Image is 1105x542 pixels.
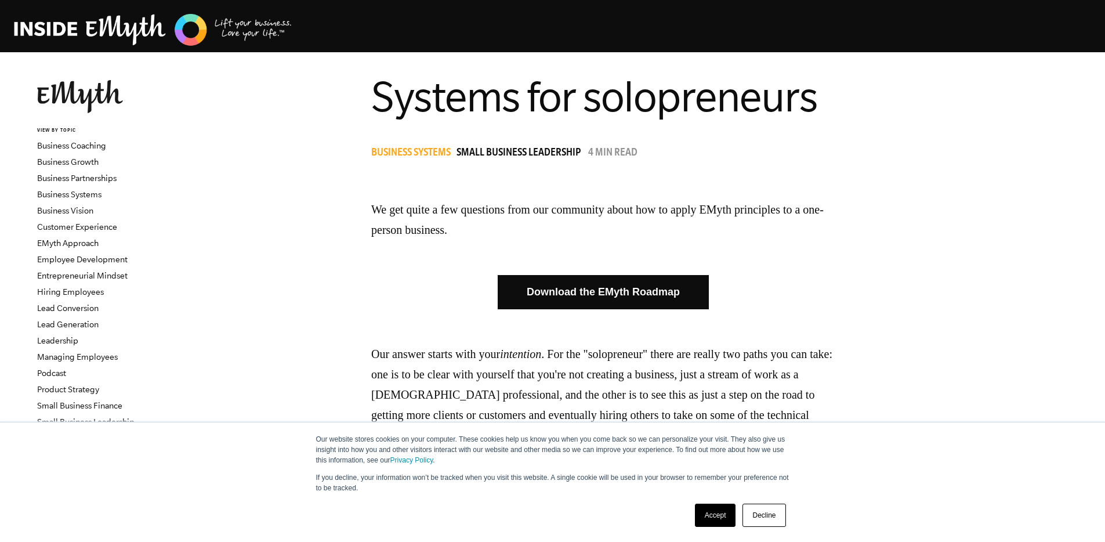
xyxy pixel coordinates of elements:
[742,504,785,527] a: Decline
[37,206,93,215] a: Business Vision
[371,73,817,120] span: Systems for solopreneurs
[457,148,581,160] span: Small Business Leadership
[695,504,736,527] a: Accept
[37,222,117,232] a: Customer Experience
[457,148,586,160] a: Small Business Leadership
[37,141,106,150] a: Business Coaching
[37,287,104,297] a: Hiring Employees
[37,255,128,264] a: Employee Development
[371,148,457,160] a: Business Systems
[498,275,709,309] a: Download the EMyth Roadmap
[390,456,433,464] a: Privacy Policy
[37,303,99,313] a: Lead Conversion
[316,434,789,465] p: Our website stores cookies on your computer. These cookies help us know you when you come back so...
[37,174,117,183] a: Business Partnerships
[37,385,99,394] a: Product Strategy
[37,352,118,362] a: Managing Employees
[37,127,177,135] h6: VIEW BY TOPIC
[316,472,789,493] p: If you decline, your information won’t be tracked when you visit this website. A single cookie wi...
[14,12,292,48] img: EMyth Business Coaching
[37,239,99,248] a: EMyth Approach
[37,80,123,113] img: EMyth
[37,417,135,427] a: Small Business Leadership
[371,148,451,160] span: Business Systems
[588,148,637,160] p: 4 min read
[371,200,835,240] p: We get quite a few questions from our community about how to apply EMyth principles to a one-pers...
[37,368,66,378] a: Podcast
[500,348,541,360] em: intention
[37,271,128,280] a: Entrepreneurial Mindset
[37,190,102,199] a: Business Systems
[371,344,835,466] p: Our answer starts with your . For the "solopreneur" there are really two paths you can take: one ...
[37,157,99,167] a: Business Growth
[37,320,99,329] a: Lead Generation
[37,401,122,410] a: Small Business Finance
[37,336,78,345] a: Leadership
